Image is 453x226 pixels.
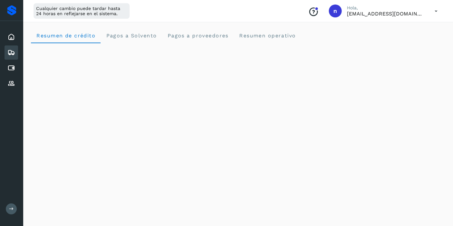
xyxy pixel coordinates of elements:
p: niagara+prod@solvento.mx [347,11,424,17]
span: Resumen de crédito [36,33,95,39]
div: Inicio [5,30,18,44]
div: Embarques [5,45,18,60]
div: Cuentas por pagar [5,61,18,75]
span: Pagos a proveedores [167,33,229,39]
span: Resumen operativo [239,33,296,39]
p: Hola, [347,5,424,11]
div: Proveedores [5,76,18,91]
div: Cualquier cambio puede tardar hasta 24 horas en reflejarse en el sistema. [34,3,130,19]
span: Pagos a Solvento [106,33,157,39]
